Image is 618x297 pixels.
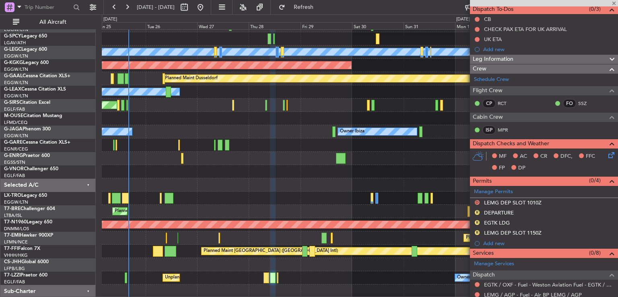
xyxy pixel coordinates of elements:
a: Manage Services [474,260,514,268]
div: Thu 28 [249,22,300,29]
div: [DATE] [103,16,117,23]
span: G-ENRG [4,153,23,158]
span: G-JAGA [4,127,23,132]
span: G-KGKG [4,60,23,65]
a: G-LEAXCessna Citation XLS [4,87,66,92]
a: G-SIRSCitation Excel [4,100,50,105]
a: EGTK / OXF - Fuel - Weston Aviation Fuel - EGTK / OXF [484,281,614,288]
span: Dispatch [473,270,495,280]
span: MF [499,153,507,161]
span: G-SIRS [4,100,19,105]
div: EGTK LDG [484,219,510,226]
div: LEMG DEP SLOT 1150Z [484,229,542,236]
div: CP [482,99,496,108]
span: FP [499,164,505,172]
span: [DATE] - [DATE] [137,4,175,11]
div: DEPARTURE [484,209,514,216]
a: CS-JHHGlobal 6000 [4,260,49,264]
span: All Aircraft [21,19,85,25]
a: Schedule Crew [474,76,509,84]
button: R [475,220,480,225]
span: G-VNOR [4,167,24,171]
a: VHHH/HKG [4,252,28,258]
a: DNMM/LOS [4,226,29,232]
div: UK ETA [484,36,502,43]
span: (0/3) [589,5,601,13]
span: LX-TRO [4,193,21,198]
span: CS-JHH [4,260,21,264]
div: Planned Maint [GEOGRAPHIC_DATA] ([GEOGRAPHIC_DATA] Intl) [204,245,338,257]
div: Wed 27 [197,22,249,29]
span: T7-FFI [4,246,18,251]
div: [DATE] [456,16,470,23]
span: T7-N1960 [4,220,27,225]
button: R [475,230,480,235]
a: LTBA/ISL [4,212,22,219]
span: T7-EMI [4,233,20,238]
span: FFC [586,153,595,161]
a: M-OUSECitation Mustang [4,113,62,118]
div: Tue 26 [146,22,197,29]
span: Leg Information [473,55,513,64]
a: Manage Permits [474,188,513,196]
a: G-GARECessna Citation XLS+ [4,140,70,145]
a: LGAV/ATH [4,40,26,46]
span: M-OUSE [4,113,23,118]
span: G-GAAL [4,74,23,78]
a: LFMN/NCE [4,239,28,245]
a: G-SPCYLegacy 650 [4,34,47,39]
a: G-GAALCessna Citation XLS+ [4,74,70,78]
button: R [475,210,480,215]
a: EGGW/LTN [4,133,28,139]
span: DFC, [560,153,573,161]
div: LEMG DEP SLOT 1010Z [484,199,542,206]
span: Services [473,249,494,258]
span: Refresh [287,4,321,10]
span: AC [520,153,527,161]
a: G-ENRGPraetor 600 [4,153,50,158]
span: Crew [473,64,486,74]
div: FO [563,99,576,108]
div: Owner Ibiza [340,126,365,138]
a: EGLF/FAB [4,279,25,285]
div: CB [484,16,491,23]
a: LFMD/CEQ [4,120,27,126]
a: G-JAGAPhenom 300 [4,127,51,132]
div: Fri 29 [301,22,352,29]
a: G-VNORChallenger 650 [4,167,58,171]
a: T7-FFIFalcon 7X [4,246,40,251]
a: RCT [498,100,516,107]
span: Permits [473,177,492,186]
a: LFPB/LBG [4,266,25,272]
a: EGLF/FAB [4,106,25,112]
span: Flight Crew [473,86,503,95]
a: LX-TROLegacy 650 [4,193,47,198]
span: Cabin Crew [473,113,503,122]
div: CHECK PAX ETA FOR UK ARRIVAL [484,26,567,33]
a: G-LEGCLegacy 600 [4,47,47,52]
a: EGGW/LTN [4,199,28,205]
a: EGGW/LTN [4,80,28,86]
span: G-LEGC [4,47,21,52]
a: SSZ [578,100,596,107]
div: Sat 30 [352,22,404,29]
a: EGGW/LTN [4,27,28,33]
div: Unplanned Maint [GEOGRAPHIC_DATA] ([GEOGRAPHIC_DATA]) [165,272,297,284]
a: G-KGKGLegacy 600 [4,60,49,65]
button: Refresh [275,1,323,14]
a: T7-N1960Legacy 650 [4,220,52,225]
a: EGLF/FAB [4,173,25,179]
a: T7-LZZIPraetor 600 [4,273,47,278]
div: Planned Maint Dusseldorf [165,72,218,85]
span: T7-BRE [4,206,21,211]
span: G-LEAX [4,87,21,92]
a: EGGW/LTN [4,53,28,59]
a: T7-EMIHawker 900XP [4,233,53,238]
div: Sun 31 [404,22,455,29]
div: Mon 1 [455,22,507,29]
div: Planned Maint Chester [466,232,512,244]
div: Add new [483,240,614,247]
span: (0/4) [589,176,601,185]
a: EGGW/LTN [4,66,28,72]
span: (0/8) [589,249,601,257]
